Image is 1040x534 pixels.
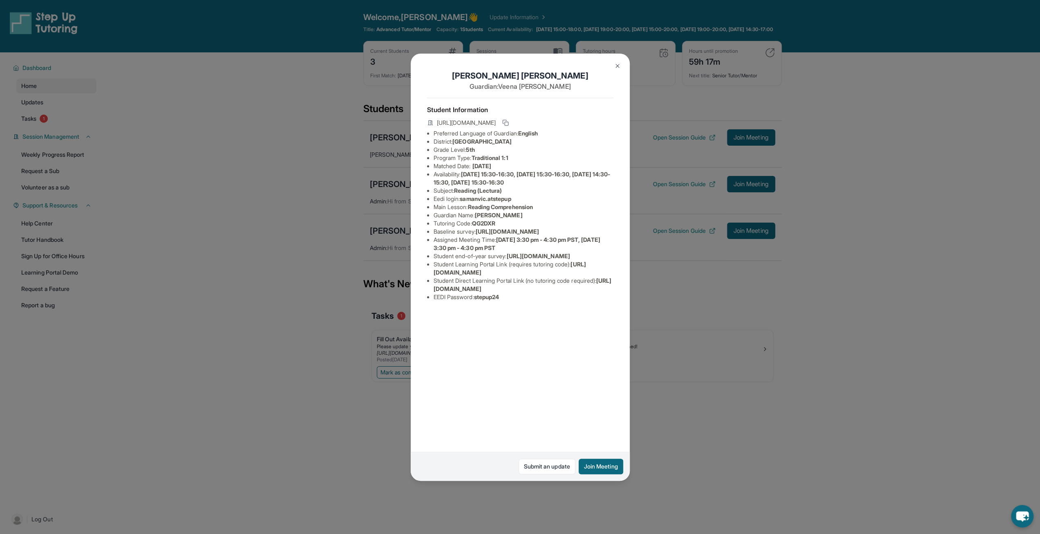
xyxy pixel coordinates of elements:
[434,236,613,252] li: Assigned Meeting Time :
[506,252,570,259] span: [URL][DOMAIN_NAME]
[472,162,491,169] span: [DATE]
[434,137,613,146] li: District:
[434,187,613,195] li: Subject :
[1011,505,1033,527] button: chat-button
[434,146,613,154] li: Grade Level:
[452,138,512,145] span: [GEOGRAPHIC_DATA]
[434,260,613,277] li: Student Learning Portal Link (requires tutoring code) :
[434,236,600,251] span: [DATE] 3:30 pm - 4:30 pm PST, [DATE] 3:30 pm - 4:30 pm PST
[475,212,523,219] span: [PERSON_NAME]
[519,459,575,474] a: Submit an update
[434,171,611,186] span: [DATE] 15:30-16:30, [DATE] 15:30-16:30, [DATE] 14:30-15:30, [DATE] 15:30-16:30
[579,459,623,474] button: Join Meeting
[434,203,613,211] li: Main Lesson :
[434,293,613,301] li: EEDI Password :
[460,195,511,202] span: samanvic.atstepup
[427,81,613,91] p: Guardian: Veena [PERSON_NAME]
[454,187,502,194] span: Reading (Lectura)
[427,105,613,115] h4: Student Information
[434,252,613,260] li: Student end-of-year survey :
[434,154,613,162] li: Program Type:
[476,228,539,235] span: [URL][DOMAIN_NAME]
[434,228,613,236] li: Baseline survey :
[434,195,613,203] li: Eedi login :
[427,70,613,81] h1: [PERSON_NAME] [PERSON_NAME]
[614,63,621,69] img: Close Icon
[434,277,613,293] li: Student Direct Learning Portal Link (no tutoring code required) :
[501,118,510,128] button: Copy link
[474,293,499,300] span: stepup24
[437,119,496,127] span: [URL][DOMAIN_NAME]
[434,170,613,187] li: Availability:
[471,154,508,161] span: Traditional 1:1
[472,220,495,227] span: QG2DXR
[467,203,532,210] span: Reading Comprehension
[434,129,613,137] li: Preferred Language of Guardian:
[518,130,538,137] span: English
[434,219,613,228] li: Tutoring Code :
[434,211,613,219] li: Guardian Name :
[434,162,613,170] li: Matched Date:
[466,146,474,153] span: 5th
